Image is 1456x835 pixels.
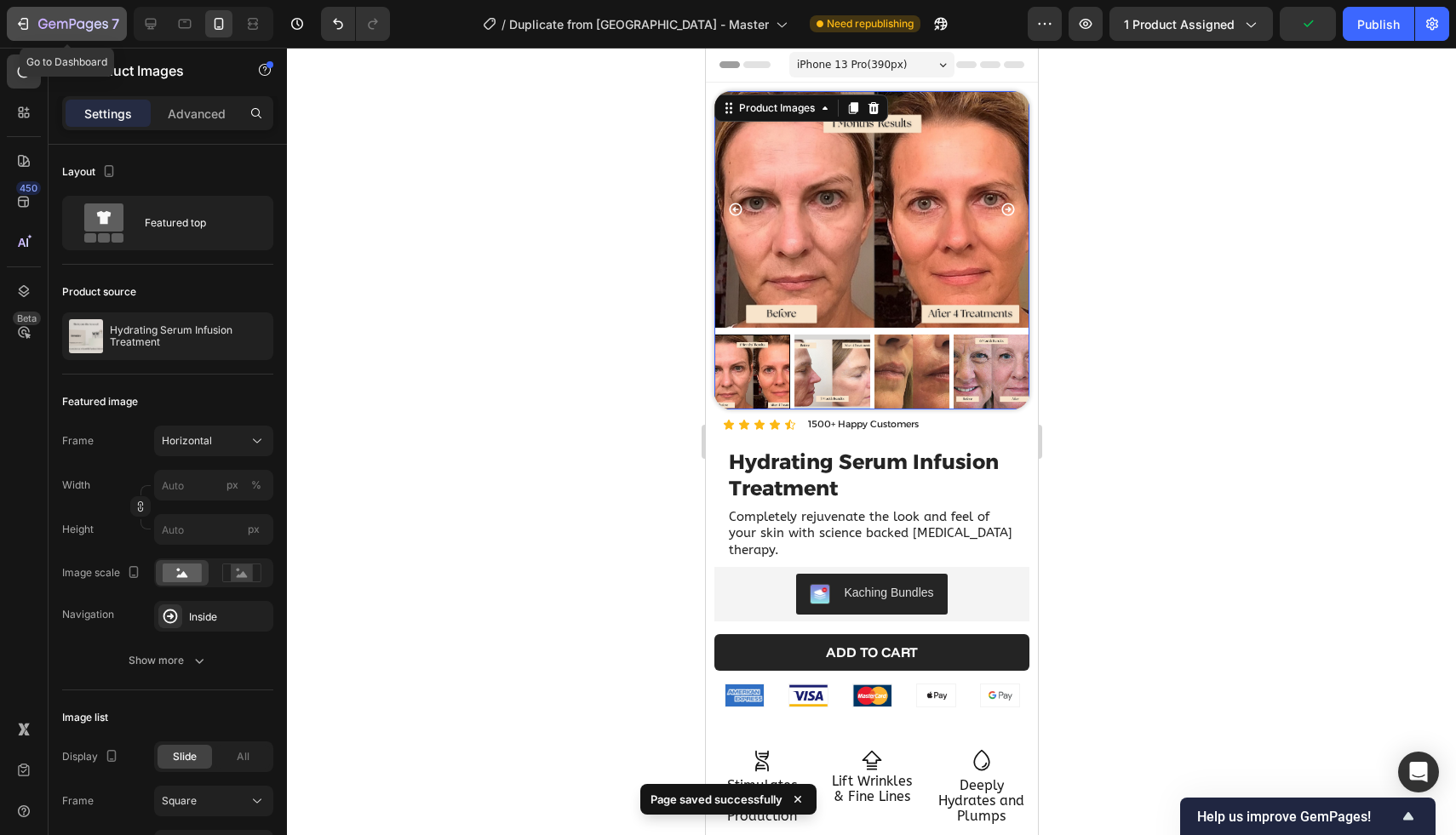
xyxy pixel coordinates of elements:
span: 1 product assigned [1124,15,1235,33]
div: Image list [62,710,108,725]
span: Help us improve GemPages! [1197,809,1398,825]
span: Horizontal [162,433,212,449]
button: 7 [7,7,127,41]
div: Product source [62,284,136,300]
button: Square [154,786,273,816]
input: px [154,514,273,545]
div: 450 [16,181,41,195]
input: px% [154,470,273,500]
div: % [251,478,261,493]
label: Width [62,478,90,493]
div: Open Intercom Messenger [1398,752,1439,792]
div: Featured top [145,203,249,243]
div: Publish [1357,15,1400,33]
span: px [248,523,260,535]
p: Page saved successfully [651,791,782,808]
p: Settings [84,105,132,123]
img: product feature img [69,319,103,353]
p: Hydrating Serum Infusion Treatment [110,324,267,348]
iframe: Design area [706,48,1038,835]
label: Frame [62,793,94,809]
p: Product Images [83,60,227,81]
button: Horizontal [154,426,273,456]
div: Layout [62,161,119,184]
p: Advanced [168,105,226,123]
button: % [222,475,243,495]
div: Navigation [62,607,114,622]
p: 7 [112,14,119,34]
button: Publish [1343,7,1414,41]
button: Show survey - Help us improve GemPages! [1197,806,1419,826]
div: Featured image [62,394,138,409]
div: Show more [129,652,208,669]
span: Square [162,793,197,809]
div: Image scale [62,562,144,585]
div: Display [62,746,122,769]
label: Height [62,522,94,537]
span: Need republishing [827,16,914,31]
button: px [246,475,267,495]
button: Show more [62,645,273,676]
div: Beta [13,312,41,325]
button: 1 product assigned [1109,7,1273,41]
div: px [226,478,238,493]
span: Slide [173,749,197,764]
span: Duplicate from [GEOGRAPHIC_DATA] - Master [509,15,769,33]
label: Frame [62,433,94,449]
div: Inside [189,609,269,625]
span: All [237,749,249,764]
span: / [502,15,506,33]
div: Undo/Redo [321,7,390,41]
